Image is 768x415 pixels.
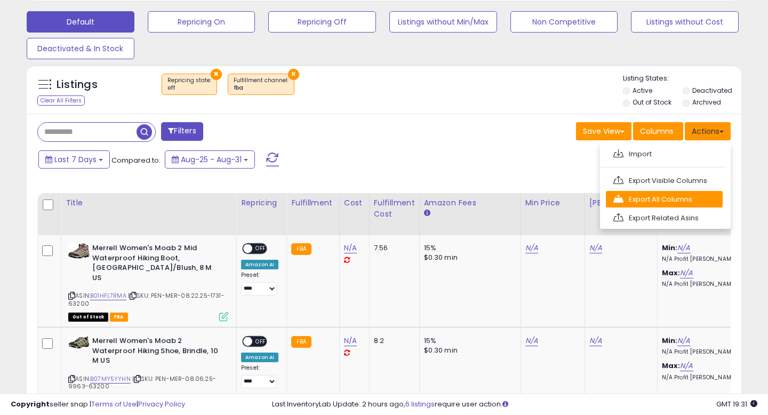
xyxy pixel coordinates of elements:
a: Import [606,146,723,162]
a: N/A [344,243,357,253]
button: Save View [576,122,631,140]
span: Repricing state : [167,76,211,92]
button: × [211,69,222,80]
label: Deactivated [692,86,732,95]
h5: Listings [57,77,98,92]
strong: Copyright [11,399,50,409]
button: Repricing On [148,11,255,33]
div: 15% [424,243,513,253]
span: Compared to: [111,155,161,165]
div: Cost [344,197,365,209]
div: [PERSON_NAME] [589,197,653,209]
a: N/A [525,336,538,346]
b: Max: [662,268,681,278]
span: FBA [110,313,128,322]
div: Title [66,197,232,209]
span: 2025-09-9 19:31 GMT [716,399,757,409]
span: | SKU: PEN-MER-08.06.25-9963-63200 [68,374,216,390]
a: N/A [677,336,690,346]
b: Min: [662,336,678,346]
button: Aug-25 - Aug-31 [165,150,255,169]
button: Default [27,11,134,33]
button: Actions [685,122,731,140]
img: 41uHLZ6iH8L._SL40_.jpg [68,336,90,349]
div: Preset: [241,272,278,296]
div: 7.56 [374,243,411,253]
a: Export Related Asins [606,210,723,226]
span: Fulfillment channel : [234,76,289,92]
a: B01HFL7RMA [90,291,126,300]
span: All listings that are currently out of stock and unavailable for purchase on Amazon [68,313,108,322]
button: Listings without Min/Max [389,11,497,33]
a: Privacy Policy [138,399,185,409]
div: Preset: [241,364,278,388]
div: Amazon AI [241,260,278,269]
b: Max: [662,361,681,371]
div: Repricing [241,197,282,209]
span: Last 7 Days [54,154,97,165]
a: N/A [589,336,602,346]
div: ASIN: [68,336,228,403]
div: $0.30 min [424,346,513,355]
button: Columns [633,122,683,140]
div: Amazon Fees [424,197,516,209]
b: Merrell Women's Moab 2 Waterproof Hiking Shoe, Brindle, 10 M US [92,336,222,369]
b: Merrell Women's Moab 2 Mid Waterproof Hiking Boot, [GEOGRAPHIC_DATA]/Blush, 8 M US [92,243,222,285]
div: ASIN: [68,243,228,320]
button: Last 7 Days [38,150,110,169]
span: | SKU: PEN-MER-08.22.25-1731-63200 [68,291,225,307]
span: Columns [640,126,674,137]
label: Out of Stock [633,98,671,107]
div: seller snap | | [11,400,185,410]
p: N/A Profit [PERSON_NAME] [662,348,750,356]
label: Archived [692,98,721,107]
a: 6 listings [405,399,435,409]
div: Amazon AI [241,353,278,362]
small: FBA [291,243,311,255]
div: $0.30 min [424,253,513,262]
label: Active [633,86,652,95]
small: Amazon Fees. [424,209,430,218]
p: N/A Profit [PERSON_NAME] [662,281,750,288]
div: off [167,84,211,92]
span: OFF [252,337,269,346]
p: Listing States: [623,74,742,84]
a: Export All Columns [606,191,723,207]
div: Last InventoryLab Update: 2 hours ago, require user action. [272,400,757,410]
img: 51PoTbU+F-L._SL40_.jpg [68,243,90,259]
a: Terms of Use [91,399,137,409]
a: N/A [680,268,693,278]
a: N/A [525,243,538,253]
a: N/A [344,336,357,346]
a: N/A [680,361,693,371]
span: OFF [252,244,269,253]
a: N/A [677,243,690,253]
small: FBA [291,336,311,348]
p: N/A Profit [PERSON_NAME] [662,256,750,263]
div: Fulfillment [291,197,334,209]
span: Aug-25 - Aug-31 [181,154,242,165]
a: N/A [589,243,602,253]
b: Min: [662,243,678,253]
div: Min Price [525,197,580,209]
button: Listings without Cost [631,11,739,33]
button: Deactivated & In Stock [27,38,134,59]
button: Repricing Off [268,11,376,33]
div: Fulfillment Cost [374,197,415,220]
div: Clear All Filters [37,95,85,106]
div: fba [234,84,289,92]
div: 15% [424,336,513,346]
button: × [288,69,299,80]
a: Export Visible Columns [606,172,723,189]
button: Filters [161,122,203,141]
div: 8.2 [374,336,411,346]
p: N/A Profit [PERSON_NAME] [662,374,750,381]
button: Non Competitive [510,11,618,33]
a: B07MY5YYHN [90,374,131,384]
